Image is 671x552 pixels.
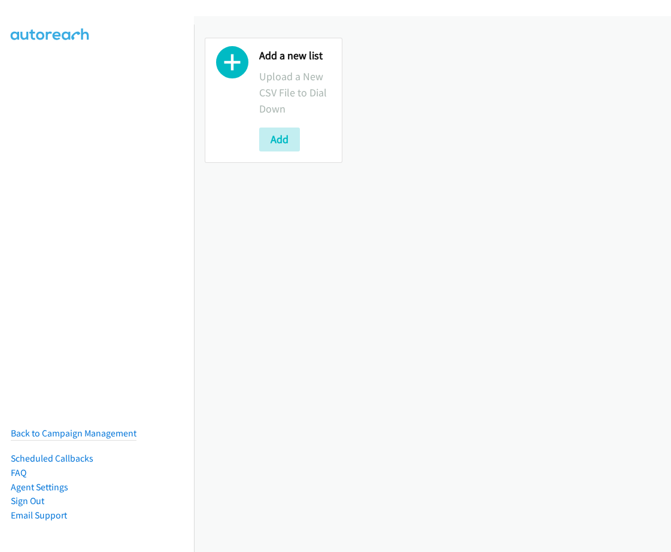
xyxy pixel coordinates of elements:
[11,495,44,506] a: Sign Out
[259,128,300,151] button: Add
[11,453,93,464] a: Scheduled Callbacks
[11,481,68,493] a: Agent Settings
[259,49,331,63] h2: Add a new list
[11,467,26,478] a: FAQ
[259,68,331,117] p: Upload a New CSV File to Dial Down
[11,427,136,439] a: Back to Campaign Management
[11,509,67,521] a: Email Support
